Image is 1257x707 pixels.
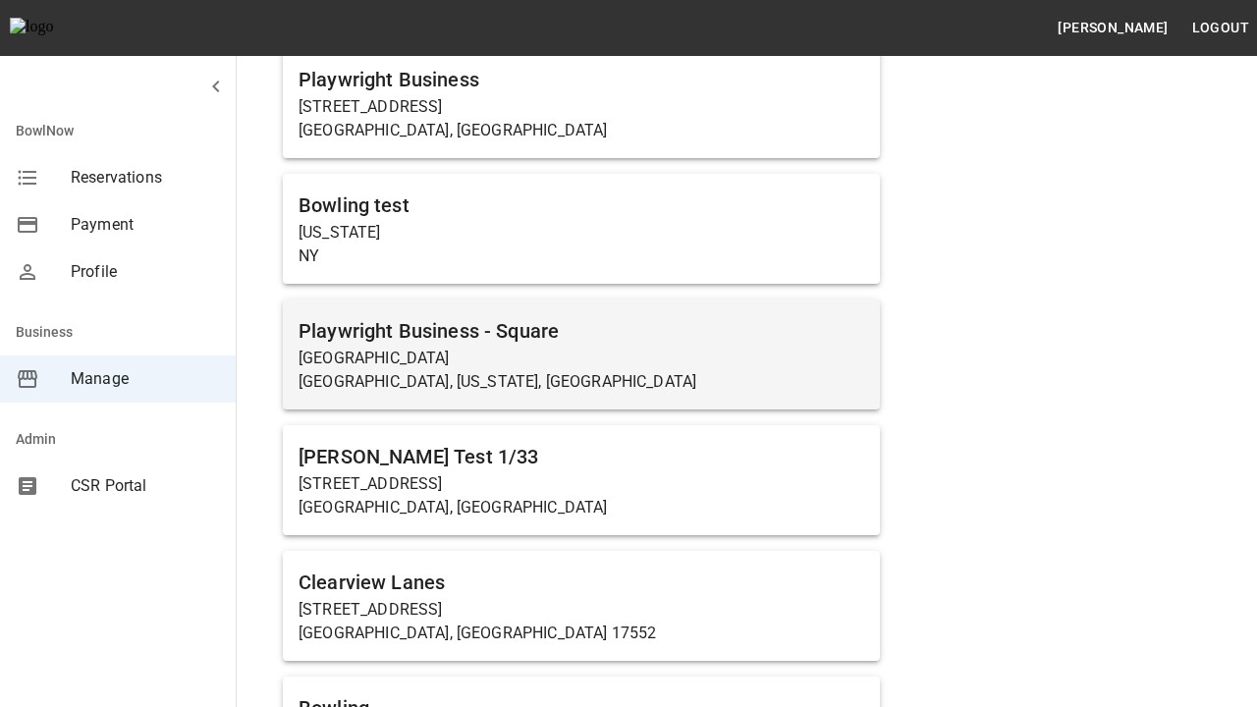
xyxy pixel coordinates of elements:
[299,190,864,221] h6: Bowling test
[299,567,864,598] h6: Clearview Lanes
[299,95,864,119] p: [STREET_ADDRESS]
[299,496,864,519] p: [GEOGRAPHIC_DATA], [GEOGRAPHIC_DATA]
[299,347,864,370] p: [GEOGRAPHIC_DATA]
[71,260,220,284] span: Profile
[71,367,220,391] span: Manage
[299,622,864,645] p: [GEOGRAPHIC_DATA], [GEOGRAPHIC_DATA] 17552
[71,166,220,190] span: Reservations
[299,598,864,622] p: [STREET_ADDRESS]
[299,472,864,496] p: [STREET_ADDRESS]
[1184,10,1257,46] button: Logout
[71,213,220,237] span: Payment
[299,245,864,268] p: NY
[299,370,864,394] p: [GEOGRAPHIC_DATA], [US_STATE], [GEOGRAPHIC_DATA]
[71,474,220,498] span: CSR Portal
[299,119,864,142] p: [GEOGRAPHIC_DATA], [GEOGRAPHIC_DATA]
[1050,10,1175,46] button: [PERSON_NAME]
[299,315,864,347] h6: Playwright Business - Square
[299,441,864,472] h6: [PERSON_NAME] Test 1/33
[10,18,118,37] img: logo
[299,64,864,95] h6: Playwright Business
[299,221,864,245] p: [US_STATE]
